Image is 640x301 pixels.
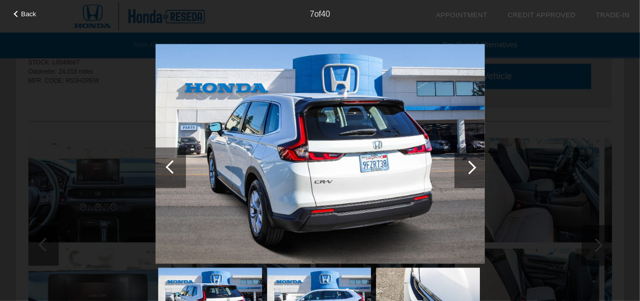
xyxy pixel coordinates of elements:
a: Credit Approved [508,11,576,19]
span: 40 [321,10,330,18]
span: Back [21,10,36,18]
a: Trade-In [596,11,630,19]
span: 7 [310,10,314,18]
img: 7.jpg [156,44,485,263]
a: Appointment [436,11,487,19]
